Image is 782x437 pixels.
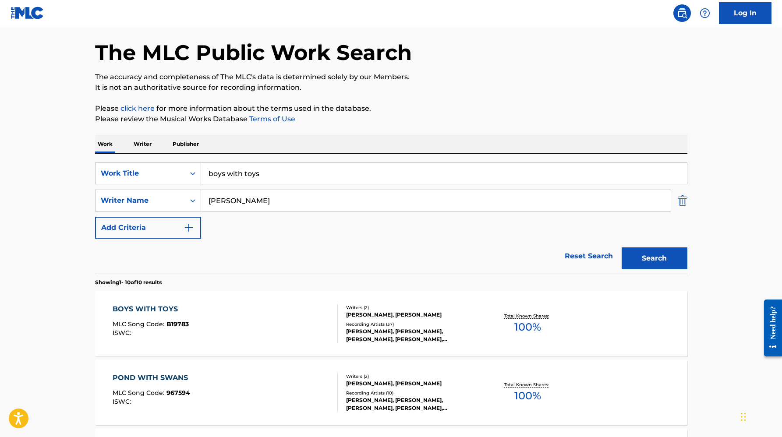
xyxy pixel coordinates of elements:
span: 100 % [514,388,541,404]
span: 100 % [514,319,541,335]
div: POND WITH SWANS [113,373,192,383]
p: Total Known Shares: [504,381,551,388]
div: Writer Name [101,195,180,206]
p: Please review the Musical Works Database [95,114,687,124]
a: click here [120,104,155,113]
a: Log In [719,2,771,24]
button: Search [622,247,687,269]
div: Writers ( 2 ) [346,373,478,380]
p: Showing 1 - 10 of 10 results [95,278,162,286]
a: BOYS WITH TOYSMLC Song Code:B19783ISWC:Writers (2)[PERSON_NAME], [PERSON_NAME]Recording Artists (... [95,291,687,356]
a: POND WITH SWANSMLC Song Code:967594ISWC:Writers (2)[PERSON_NAME], [PERSON_NAME]Recording Artists ... [95,359,687,425]
span: ISWC : [113,398,133,405]
span: MLC Song Code : [113,389,166,397]
div: [PERSON_NAME], [PERSON_NAME], [PERSON_NAME], [PERSON_NAME], [PERSON_NAME] [346,396,478,412]
div: Work Title [101,168,180,179]
p: Work [95,135,115,153]
span: B19783 [166,320,189,328]
h1: The MLC Public Work Search [95,39,412,66]
div: Drag [741,404,746,430]
span: MLC Song Code : [113,320,166,328]
span: 967594 [166,389,190,397]
p: The accuracy and completeness of The MLC's data is determined solely by our Members. [95,72,687,82]
div: Recording Artists ( 37 ) [346,321,478,328]
div: Writers ( 2 ) [346,304,478,311]
div: BOYS WITH TOYS [113,304,189,314]
p: Total Known Shares: [504,313,551,319]
iframe: Resource Center [757,293,782,363]
a: Reset Search [560,247,617,266]
a: Public Search [673,4,691,22]
form: Search Form [95,162,687,274]
img: 9d2ae6d4665cec9f34b9.svg [184,222,194,233]
div: [PERSON_NAME], [PERSON_NAME] [346,380,478,388]
div: [PERSON_NAME], [PERSON_NAME], [PERSON_NAME], [PERSON_NAME], [PERSON_NAME] [346,328,478,343]
img: Delete Criterion [678,190,687,211]
p: Publisher [170,135,202,153]
img: MLC Logo [11,7,44,19]
div: Recording Artists ( 10 ) [346,390,478,396]
button: Add Criteria [95,217,201,239]
img: help [700,8,710,18]
p: It is not an authoritative source for recording information. [95,82,687,93]
iframe: Chat Widget [738,395,782,437]
span: ISWC : [113,329,133,337]
img: search [677,8,687,18]
div: Help [696,4,714,22]
p: Writer [131,135,154,153]
div: [PERSON_NAME], [PERSON_NAME] [346,311,478,319]
a: Terms of Use [248,115,295,123]
p: Please for more information about the terms used in the database. [95,103,687,114]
